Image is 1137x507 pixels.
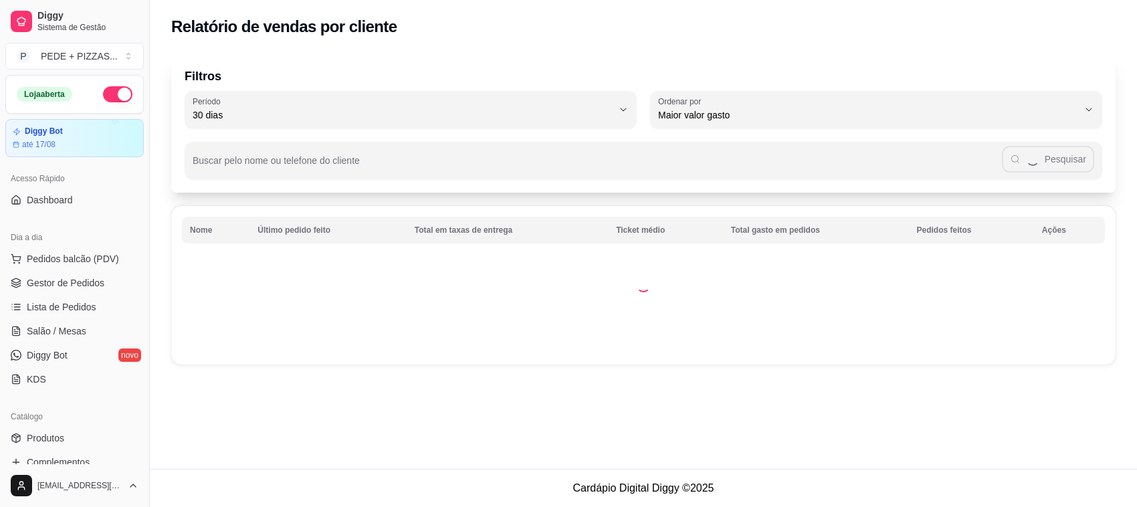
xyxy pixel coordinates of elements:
[27,455,90,469] span: Complementos
[150,469,1137,507] footer: Cardápio Digital Diggy © 2025
[193,159,1002,173] input: Buscar pelo nome ou telefone do cliente
[5,248,144,270] button: Pedidos balcão (PDV)
[27,373,46,386] span: KDS
[27,276,104,290] span: Gestor de Pedidos
[5,168,144,189] div: Acesso Rápido
[5,470,144,502] button: [EMAIL_ADDRESS][DOMAIN_NAME]
[5,119,144,157] a: Diggy Botaté 17/08
[25,126,63,136] article: Diggy Bot
[5,227,144,248] div: Dia a dia
[27,431,64,445] span: Produtos
[185,91,637,128] button: Período30 dias
[5,451,144,473] a: Complementos
[17,87,72,102] div: Loja aberta
[27,324,86,338] span: Salão / Mesas
[5,5,144,37] a: DiggySistema de Gestão
[17,49,30,63] span: P
[5,43,144,70] button: Select a team
[171,16,397,37] h2: Relatório de vendas por cliente
[103,86,132,102] button: Alterar Status
[193,96,225,107] label: Período
[27,193,73,207] span: Dashboard
[5,406,144,427] div: Catálogo
[637,279,650,292] div: Loading
[5,296,144,318] a: Lista de Pedidos
[37,22,138,33] span: Sistema de Gestão
[5,320,144,342] a: Salão / Mesas
[193,108,613,122] span: 30 dias
[658,108,1078,122] span: Maior valor gasto
[27,348,68,362] span: Diggy Bot
[27,300,96,314] span: Lista de Pedidos
[5,344,144,366] a: Diggy Botnovo
[5,272,144,294] a: Gestor de Pedidos
[185,67,1102,86] p: Filtros
[5,427,144,449] a: Produtos
[22,139,56,150] article: até 17/08
[5,189,144,211] a: Dashboard
[5,369,144,390] a: KDS
[37,10,138,22] span: Diggy
[27,252,119,266] span: Pedidos balcão (PDV)
[658,96,706,107] label: Ordenar por
[650,91,1102,128] button: Ordenar porMaior valor gasto
[37,480,122,491] span: [EMAIL_ADDRESS][DOMAIN_NAME]
[41,49,118,63] div: PEDE + PIZZAS ...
